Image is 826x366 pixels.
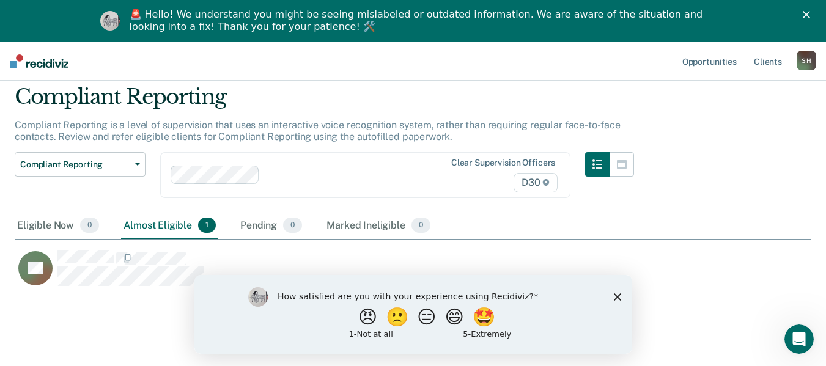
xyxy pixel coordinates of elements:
iframe: Survey by Kim from Recidiviz [194,275,632,354]
div: CaseloadOpportunityCell-00669326 [15,249,712,298]
iframe: Intercom live chat [784,324,814,354]
div: Almost Eligible1 [121,213,218,240]
span: 0 [80,218,99,233]
div: Eligible Now0 [15,213,101,240]
span: 0 [283,218,302,233]
img: Recidiviz [10,54,68,68]
button: Compliant Reporting [15,152,146,177]
div: Compliant Reporting [15,84,634,119]
div: Pending0 [238,213,304,240]
div: Close [803,11,815,18]
span: Compliant Reporting [20,159,130,170]
div: S H [797,51,816,70]
span: D30 [514,173,558,192]
button: SH [797,51,816,70]
div: Marked Ineligible0 [324,213,433,240]
div: 🚨 Hello! We understand you might be seeing mislabeled or outdated information. We are aware of th... [130,9,707,33]
span: 1 [198,218,216,233]
p: Compliant Reporting is a level of supervision that uses an interactive voice recognition system, ... [15,119,621,142]
a: Opportunities [680,42,739,81]
span: 0 [411,218,430,233]
a: Clients [751,42,784,81]
div: Clear supervision officers [451,158,555,168]
img: Profile image for Kim [100,11,120,31]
